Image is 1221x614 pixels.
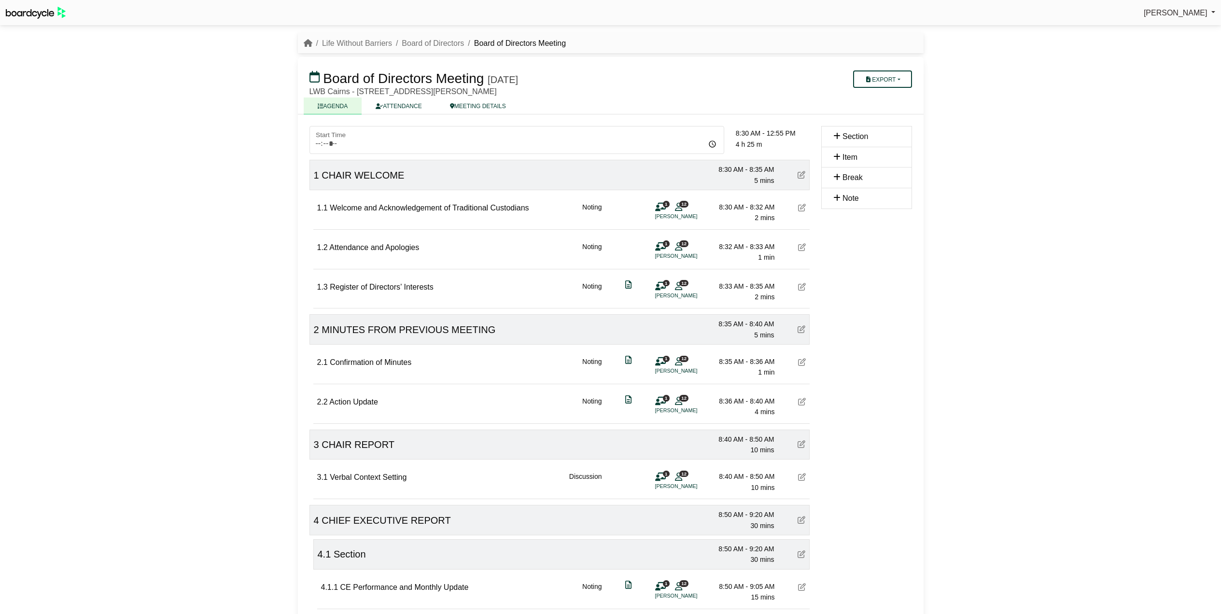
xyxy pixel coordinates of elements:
[707,281,775,292] div: 8:33 AM - 8:35 AM
[318,549,331,559] span: 4.1
[707,356,775,367] div: 8:35 AM - 8:36 AM
[679,580,688,586] span: 12
[755,293,774,301] span: 2 mins
[582,281,602,303] div: Noting
[6,7,66,19] img: BoardcycleBlackGreen-aaafeed430059cb809a45853b8cf6d952af9d84e6e89e1f1685b34bfd5cb7d64.svg
[707,434,774,445] div: 8:40 AM - 8:50 AM
[582,241,602,263] div: Noting
[330,283,434,291] span: Register of Directors’ Interests
[842,194,859,202] span: Note
[663,356,670,362] span: 1
[663,580,670,586] span: 1
[751,593,774,601] span: 15 mins
[314,170,319,181] span: 1
[655,592,728,600] li: [PERSON_NAME]
[754,331,774,339] span: 5 mins
[314,439,319,450] span: 3
[707,509,774,520] div: 8:50 AM - 9:20 AM
[707,164,774,175] div: 8:30 AM - 8:35 AM
[736,128,810,139] div: 8:30 AM - 12:55 PM
[754,177,774,184] span: 5 mins
[707,241,775,252] div: 8:32 AM - 8:33 AM
[679,395,688,401] span: 12
[582,202,602,223] div: Noting
[582,356,602,378] div: Noting
[322,439,394,450] span: CHAIR REPORT
[679,280,688,286] span: 12
[707,544,774,554] div: 8:50 AM - 9:20 AM
[317,398,328,406] span: 2.2
[488,74,518,85] div: [DATE]
[663,280,670,286] span: 1
[663,201,670,207] span: 1
[750,556,774,563] span: 30 mins
[655,482,728,490] li: [PERSON_NAME]
[655,292,728,300] li: [PERSON_NAME]
[322,39,392,47] a: Life Without Barriers
[679,471,688,477] span: 12
[569,471,602,493] div: Discussion
[322,324,495,335] span: MINUTES FROM PREVIOUS MEETING
[314,324,319,335] span: 2
[736,140,762,148] span: 4 h 25 m
[323,71,484,86] span: Board of Directors Meeting
[707,581,775,592] div: 8:50 AM - 9:05 AM
[321,583,338,591] span: 4.1.1
[758,368,774,376] span: 1 min
[582,581,602,603] div: Noting
[842,153,857,161] span: Item
[1144,9,1207,17] span: [PERSON_NAME]
[707,471,775,482] div: 8:40 AM - 8:50 AM
[655,406,728,415] li: [PERSON_NAME]
[1144,7,1215,19] a: [PERSON_NAME]
[582,396,602,418] div: Noting
[707,396,775,406] div: 8:36 AM - 8:40 AM
[314,515,319,526] span: 4
[751,484,774,491] span: 10 mins
[304,37,566,50] nav: breadcrumb
[317,204,328,212] span: 1.1
[758,253,774,261] span: 1 min
[755,408,774,416] span: 4 mins
[663,471,670,477] span: 1
[755,214,774,222] span: 2 mins
[663,395,670,401] span: 1
[340,583,469,591] span: CE Performance and Monthly Update
[330,473,407,481] span: Verbal Context Setting
[317,358,328,366] span: 2.1
[707,319,774,329] div: 8:35 AM - 8:40 AM
[842,173,863,181] span: Break
[322,515,450,526] span: CHIEF EXECUTIVE REPORT
[655,252,728,260] li: [PERSON_NAME]
[329,243,419,251] span: Attendance and Apologies
[322,170,404,181] span: CHAIR WELCOME
[842,132,868,140] span: Section
[330,204,529,212] span: Welcome and Acknowledgement of Traditional Custodians
[334,549,366,559] span: Section
[330,358,411,366] span: Confirmation of Minutes
[655,367,728,375] li: [PERSON_NAME]
[436,98,520,114] a: MEETING DETAILS
[853,70,912,88] button: Export
[679,201,688,207] span: 12
[329,398,378,406] span: Action Update
[309,87,497,96] span: LWB Cairns - [STREET_ADDRESS][PERSON_NAME]
[707,202,775,212] div: 8:30 AM - 8:32 AM
[362,98,435,114] a: ATTENDANCE
[655,212,728,221] li: [PERSON_NAME]
[464,37,566,50] li: Board of Directors Meeting
[317,473,328,481] span: 3.1
[679,356,688,362] span: 12
[750,522,774,530] span: 30 mins
[304,98,362,114] a: AGENDA
[750,446,774,454] span: 10 mins
[402,39,464,47] a: Board of Directors
[317,283,328,291] span: 1.3
[317,243,328,251] span: 1.2
[663,240,670,247] span: 1
[679,240,688,247] span: 12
